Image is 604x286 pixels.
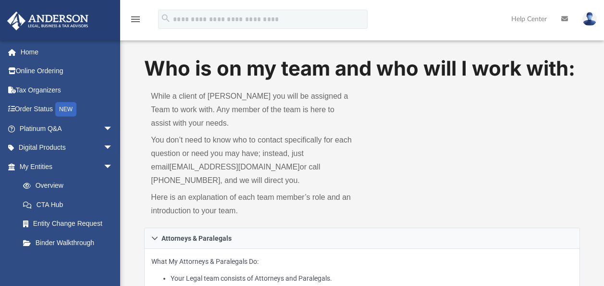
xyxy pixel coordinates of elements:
a: [EMAIL_ADDRESS][DOMAIN_NAME] [170,163,300,171]
span: arrow_drop_down [103,138,123,158]
a: Entity Change Request [13,214,127,234]
li: Your Legal team consists of Attorneys and Paralegals. [171,273,573,285]
a: My Blueprint [13,252,123,272]
a: Digital Productsarrow_drop_down [7,138,127,157]
p: You don’t need to know who to contact specifically for each question or need you may have; instea... [151,133,355,187]
a: CTA Hub [13,195,127,214]
p: While a client of [PERSON_NAME] you will be assigned a Team to work with. Any member of the team ... [151,90,355,130]
img: User Pic [582,12,597,26]
h1: Who is on my team and who will I work with: [144,54,579,83]
span: Attorneys & Paralegals [161,235,232,242]
a: Online Ordering [7,62,127,81]
div: NEW [55,102,76,117]
p: Here is an explanation of each team member’s role and an introduction to your team. [151,191,355,218]
a: menu [130,18,141,25]
a: Binder Walkthrough [13,233,127,252]
a: Platinum Q&Aarrow_drop_down [7,119,127,138]
a: Attorneys & Paralegals [144,228,579,249]
i: search [160,13,171,24]
a: Home [7,42,127,62]
span: arrow_drop_down [103,157,123,177]
a: My Entitiesarrow_drop_down [7,157,127,176]
span: arrow_drop_down [103,119,123,139]
a: Tax Organizers [7,80,127,100]
img: Anderson Advisors Platinum Portal [4,12,91,30]
i: menu [130,13,141,25]
a: Order StatusNEW [7,100,127,119]
a: Overview [13,176,127,195]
